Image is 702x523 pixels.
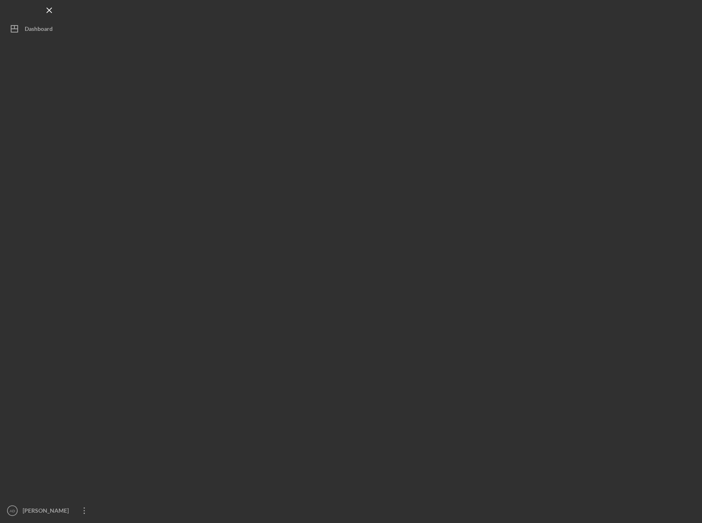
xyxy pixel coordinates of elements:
[4,502,95,519] button: AD[PERSON_NAME]
[21,502,74,521] div: [PERSON_NAME]
[9,509,15,513] text: AD
[25,21,53,39] div: Dashboard
[4,21,95,37] button: Dashboard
